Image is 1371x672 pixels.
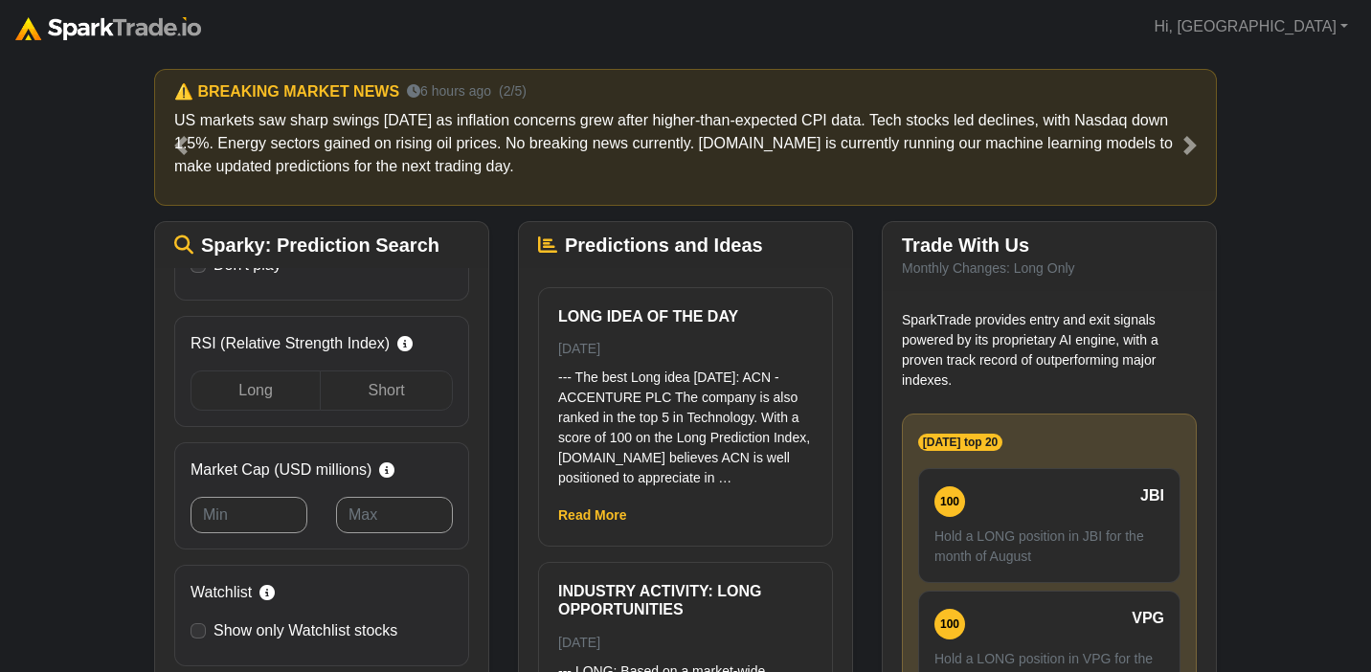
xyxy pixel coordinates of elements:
[1140,484,1164,507] span: JBI
[191,581,252,604] span: Watchlist
[191,497,307,533] input: Min
[499,81,527,101] small: (2/5)
[1132,607,1164,630] span: VPG
[191,459,371,482] span: Market Cap (USD millions)
[558,341,600,356] small: [DATE]
[558,582,813,618] h6: Industry Activity: Long Opportunities
[934,526,1164,567] p: Hold a LONG position in JBI for the month of August
[191,370,320,411] div: Long
[918,468,1180,583] a: 100 JBI Hold a LONG position in JBI for the month of August
[174,82,399,101] h6: ⚠️ BREAKING MARKET NEWS
[918,434,1002,451] span: [DATE] top 20
[565,234,763,257] span: Predictions and Ideas
[320,370,453,411] div: Short
[174,109,1197,178] p: US markets saw sharp swings [DATE] as inflation concerns grew after higher-than-expected CPI data...
[1146,8,1356,46] a: Hi, [GEOGRAPHIC_DATA]
[201,234,439,257] span: Sparky: Prediction Search
[934,486,965,517] div: 100
[902,234,1197,257] h5: Trade With Us
[214,619,397,642] label: Show only Watchlist stocks
[558,307,813,488] a: Long Idea of the Day [DATE] --- The best Long idea [DATE]: ACN - ACCENTURE PLC The company is als...
[238,382,273,398] span: Long
[191,332,390,355] span: RSI (Relative Strength Index)
[407,81,491,101] small: 6 hours ago
[368,382,404,398] span: Short
[558,307,813,325] h6: Long Idea of the Day
[336,497,453,533] input: Max
[902,260,1075,276] small: Monthly Changes: Long Only
[558,368,813,488] p: --- The best Long idea [DATE]: ACN - ACCENTURE PLC The company is also ranked in the top 5 in Tec...
[934,609,965,639] div: 100
[558,507,627,523] a: Read More
[15,17,201,40] img: sparktrade.png
[558,635,600,650] small: [DATE]
[902,310,1197,391] p: SparkTrade provides entry and exit signals powered by its proprietary AI engine, with a proven tr...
